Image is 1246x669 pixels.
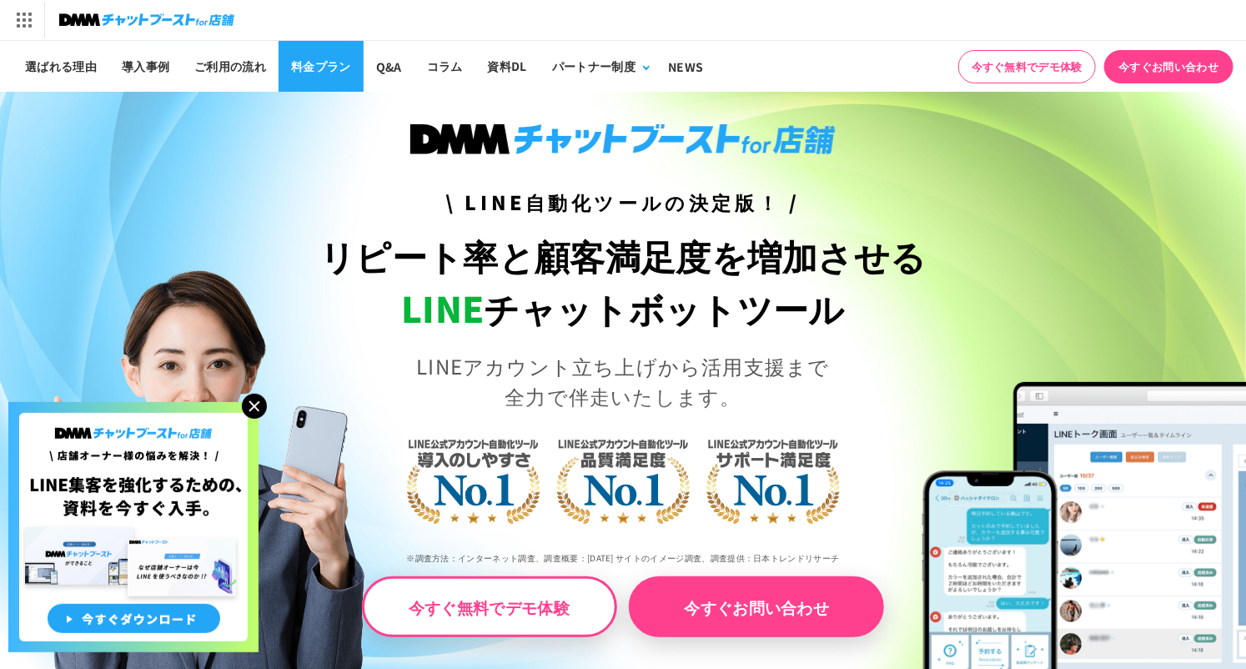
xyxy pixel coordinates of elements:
[364,41,414,92] a: Q&A
[8,402,259,422] a: 店舗オーナー様の悩みを解決!LINE集客を狂化するための資料を今すぐ入手!
[312,351,935,411] p: LINEアカウント立ち上げから活用支援まで 全力で伴走いたします。
[13,41,109,92] a: 選ばれる理由
[958,50,1096,83] a: 今すぐ無料でデモ体験
[552,58,636,75] div: パートナー制度
[1104,50,1233,83] a: 今すぐお問い合わせ
[629,576,884,637] a: 今すぐお問い合わせ
[8,402,259,652] img: 店舗オーナー様の悩みを解決!LINE集客を狂化するための資料を今すぐ入手!
[59,8,234,32] img: チャットブーストfor店舗
[182,41,279,92] a: ご利用の流れ
[312,188,935,217] h3: \ LINE自動化ツールの決定版！ /
[414,41,475,92] a: コラム
[312,540,935,576] p: ※調査方法：インターネット調査、調査概要：[DATE] サイトのイメージ調査、調査提供：日本トレンドリサーチ
[475,41,540,92] a: 資料DL
[656,41,716,92] a: NEWS
[279,41,364,92] a: 料金プラン
[3,3,44,38] img: サービス
[401,282,484,333] span: LINE
[312,229,935,334] h1: リピート率と顧客満足度を増加させる チャットボットツール
[362,576,617,637] a: 今すぐ無料でデモ体験
[352,374,894,582] img: LINE公式アカウント自動化ツール導入のしやすさNo.1｜LINE公式アカウント自動化ツール品質満足度No.1｜LINE公式アカウント自動化ツールサポート満足度No.1
[109,41,182,92] a: 導入事例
